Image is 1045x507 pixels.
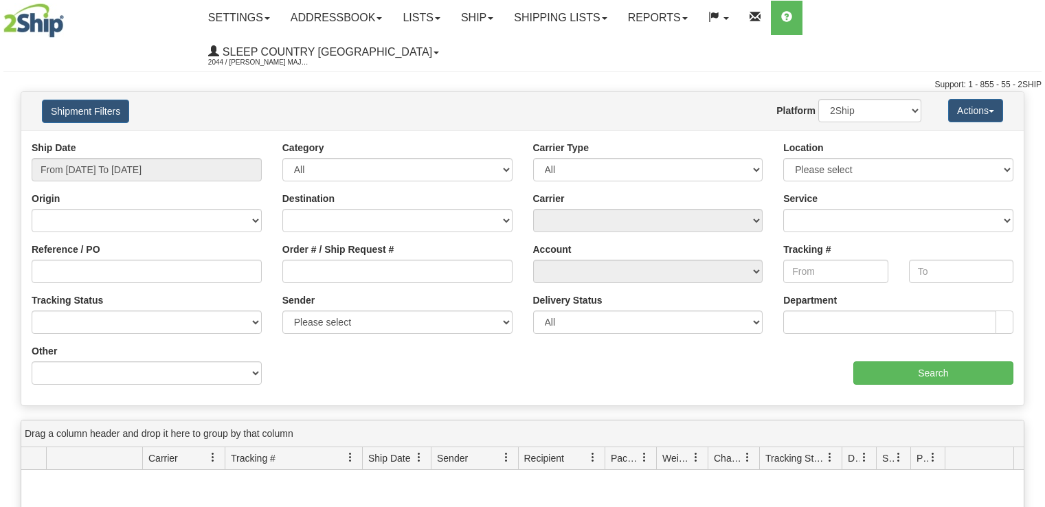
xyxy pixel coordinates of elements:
a: Ship [451,1,504,35]
a: Sender filter column settings [495,446,518,469]
a: Ship Date filter column settings [407,446,431,469]
a: Tracking # filter column settings [339,446,362,469]
div: Support: 1 - 855 - 55 - 2SHIP [3,79,1042,91]
span: Sleep Country [GEOGRAPHIC_DATA] [219,46,432,58]
label: Other [32,344,57,358]
span: Shipment Issues [882,451,894,465]
label: Reference / PO [32,243,100,256]
label: Origin [32,192,60,205]
a: Weight filter column settings [684,446,708,469]
label: Order # / Ship Request # [282,243,394,256]
label: Destination [282,192,335,205]
span: Sender [437,451,468,465]
label: Tracking Status [32,293,103,307]
label: Category [282,141,324,155]
span: Ship Date [368,451,410,465]
a: Delivery Status filter column settings [853,446,876,469]
label: Location [783,141,823,155]
span: Delivery Status [848,451,859,465]
iframe: chat widget [1013,183,1044,324]
span: Tracking # [231,451,276,465]
span: Carrier [148,451,178,465]
span: Weight [662,451,691,465]
input: To [909,260,1013,283]
a: Tracking Status filter column settings [818,446,842,469]
span: 2044 / [PERSON_NAME] Major [PERSON_NAME] [208,56,311,69]
a: Addressbook [280,1,393,35]
button: Actions [948,99,1003,122]
a: Pickup Status filter column settings [921,446,945,469]
label: Service [783,192,818,205]
label: Tracking # [783,243,831,256]
img: logo2044.jpg [3,3,64,38]
label: Account [533,243,572,256]
label: Delivery Status [533,293,603,307]
span: Packages [611,451,640,465]
a: Shipping lists [504,1,617,35]
label: Sender [282,293,315,307]
div: grid grouping header [21,420,1024,447]
a: Settings [198,1,280,35]
label: Department [783,293,837,307]
a: Charge filter column settings [736,446,759,469]
span: Recipient [524,451,564,465]
span: Tracking Status [765,451,825,465]
label: Platform [776,104,816,117]
input: Search [853,361,1013,385]
span: Pickup Status [917,451,928,465]
label: Carrier [533,192,565,205]
button: Shipment Filters [42,100,129,123]
a: Recipient filter column settings [581,446,605,469]
a: Sleep Country [GEOGRAPHIC_DATA] 2044 / [PERSON_NAME] Major [PERSON_NAME] [198,35,449,69]
a: Reports [618,1,698,35]
input: From [783,260,888,283]
label: Ship Date [32,141,76,155]
label: Carrier Type [533,141,589,155]
a: Carrier filter column settings [201,446,225,469]
a: Packages filter column settings [633,446,656,469]
span: Charge [714,451,743,465]
a: Shipment Issues filter column settings [887,446,910,469]
a: Lists [392,1,450,35]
